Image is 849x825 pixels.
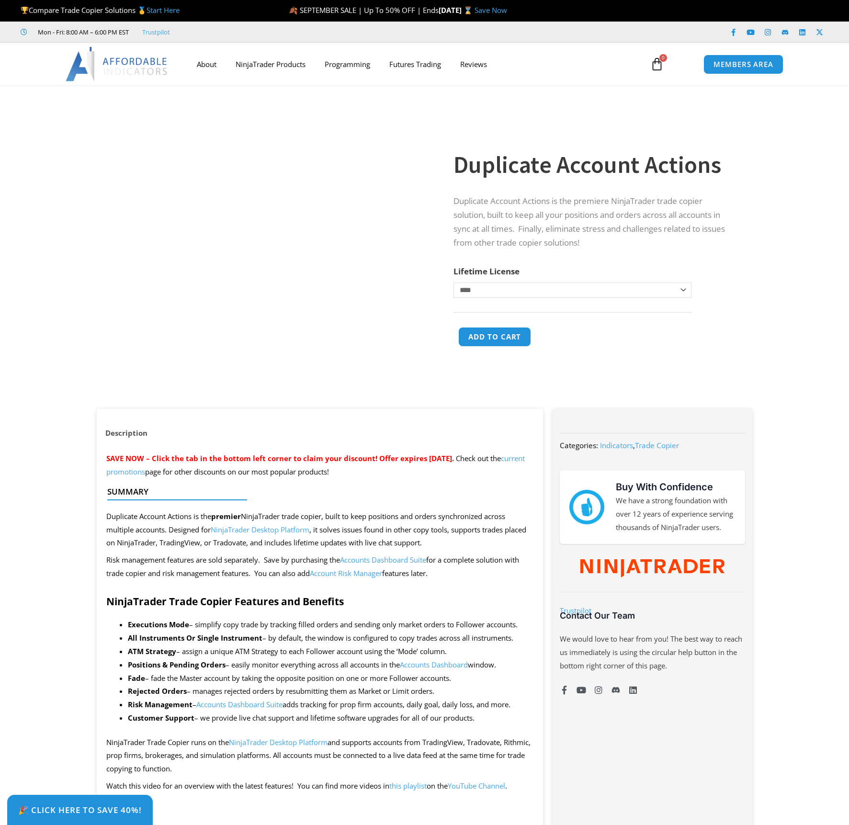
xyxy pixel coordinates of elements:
b: ATM Strategy [128,646,176,656]
a: About [187,53,226,75]
a: MEMBERS AREA [703,55,783,74]
a: NinjaTrader Products [226,53,315,75]
span: Mon - Fri: 8:00 AM – 6:00 PM EST [35,26,129,38]
label: Lifetime License [453,266,520,277]
img: mark thumbs good 43913 | Affordable Indicators – NinjaTrader [569,490,604,524]
a: Start Here [147,5,180,15]
a: Indicators [600,441,633,450]
span: Compare Trade Copier Solutions 🥇 [21,5,180,15]
h1: Duplicate Account Actions [453,148,733,181]
span: SAVE NOW – Click the tab in the bottom left corner to claim your discount! Offer expires [DATE]. [106,453,454,463]
a: this playlist [389,781,427,791]
li: – adds tracking for prop firm accounts, daily goal, daily loss, and more. [128,698,534,712]
img: 🏆 [21,7,28,14]
a: Accounts Dashboard [400,660,468,669]
b: Risk Management [128,700,192,709]
a: Programming [315,53,380,75]
strong: Positions & Pending Orders [128,660,226,669]
a: Trustpilot [560,606,591,615]
nav: Menu [187,53,639,75]
b: Rejected Orders [128,686,187,696]
p: We have a strong foundation with over 12 years of experience serving thousands of NinjaTrader users. [616,494,736,534]
span: 0 [659,54,667,62]
span: , [600,441,679,450]
strong: Fade [128,673,145,683]
h4: Summary [107,487,525,497]
a: 🎉 Click Here to save 40%! [7,795,153,825]
a: Reviews [451,53,497,75]
p: We would love to hear from you! The best way to reach us immediately is using the circular help b... [560,633,745,673]
strong: All Instruments Or Single Instrument [128,633,262,643]
li: – easily monitor everything across all accounts in the window. [128,658,534,672]
li: – fade the Master account by taking the opposite position on one or more Follower accounts. [128,672,534,685]
a: Account Risk Manager [310,568,382,578]
span: MEMBERS AREA [713,61,773,68]
p: Check out the page for other discounts on our most popular products! [106,452,534,479]
a: YouTube Channel [448,781,505,791]
strong: premier [211,511,241,521]
p: Risk management features are sold separately. Save by purchasing the for a complete solution with... [106,554,534,580]
span: 🎉 Click Here to save 40%! [18,806,142,814]
h3: Contact Our Team [560,610,745,621]
li: – we provide live chat support and lifetime software upgrades for all of our products. [128,712,534,725]
span: Categories: [560,441,598,450]
li: – simplify copy trade by tracking filled orders and sending only market orders to Follower accounts. [128,618,534,632]
a: 0 [636,50,678,78]
li: – manages rejected orders by resubmitting them as Market or Limit orders. [128,685,534,698]
a: Accounts Dashboard Suite [340,555,426,565]
img: NinjaTrader Wordmark color RGB | Affordable Indicators – NinjaTrader [580,559,724,577]
strong: Customer Support [128,713,194,723]
button: Add to cart [458,327,531,347]
a: Accounts Dashboard Suite [196,700,283,709]
p: Duplicate Account Actions is the premiere NinjaTrader trade copier solution, built to keep all yo... [453,194,733,250]
li: – assign a unique ATM Strategy to each Follower account using the ‘Mode’ column. [128,645,534,658]
a: Trustpilot [142,26,170,38]
img: LogoAI | Affordable Indicators – NinjaTrader [66,47,169,81]
a: NinjaTrader Desktop Platform [211,525,309,534]
a: Trade Copier [635,441,679,450]
strong: [DATE] ⌛ [439,5,475,15]
li: – by default, the window is configured to copy trades across all instruments. [128,632,534,645]
a: NinjaTrader Desktop Platform [229,737,328,747]
a: Save Now [475,5,507,15]
a: Description [97,424,156,442]
strong: NinjaTrader Trade Copier Features and Benefits [106,595,344,608]
strong: Executions Mode [128,620,189,629]
span: 🍂 SEPTEMBER SALE | Up To 50% OFF | Ends [289,5,439,15]
a: Futures Trading [380,53,451,75]
p: Watch this video for an overview with the latest features! You can find more videos in on the . [106,780,534,793]
span: Duplicate Account Actions is the NinjaTrader trade copier, built to keep positions and orders syn... [106,511,526,548]
span: NinjaTrader Trade Copier runs on the and supports accounts from TradingView, Tradovate, Rithmic, ... [106,737,531,774]
h3: Buy With Confidence [616,480,736,494]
